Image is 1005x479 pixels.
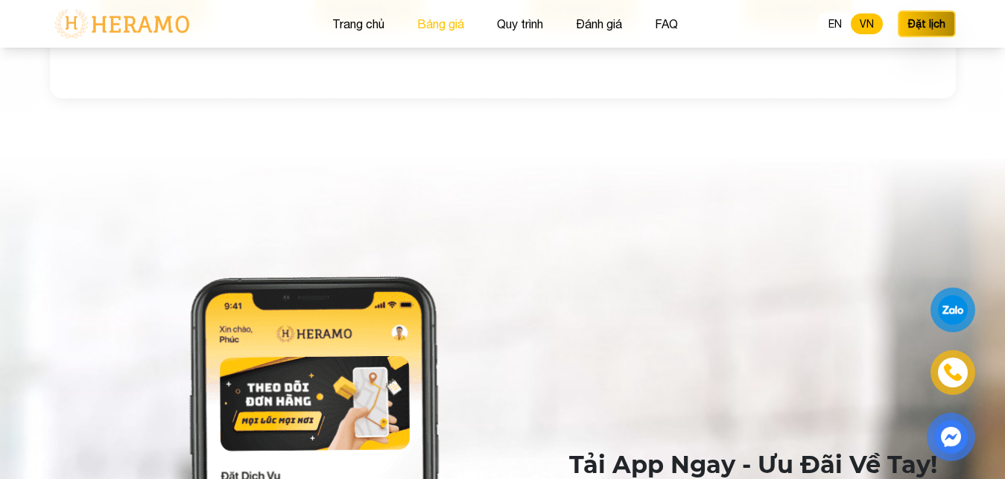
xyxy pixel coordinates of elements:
[413,14,469,34] button: Bảng giá
[50,8,194,39] img: logo-with-text.png
[898,10,956,37] button: Đặt lịch
[851,13,883,34] button: VN
[492,14,548,34] button: Quy trình
[650,14,682,34] button: FAQ
[571,14,627,34] button: Đánh giá
[931,351,974,393] a: phone-icon
[942,361,964,384] img: phone-icon
[328,14,389,34] button: Trang chủ
[819,13,851,34] button: EN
